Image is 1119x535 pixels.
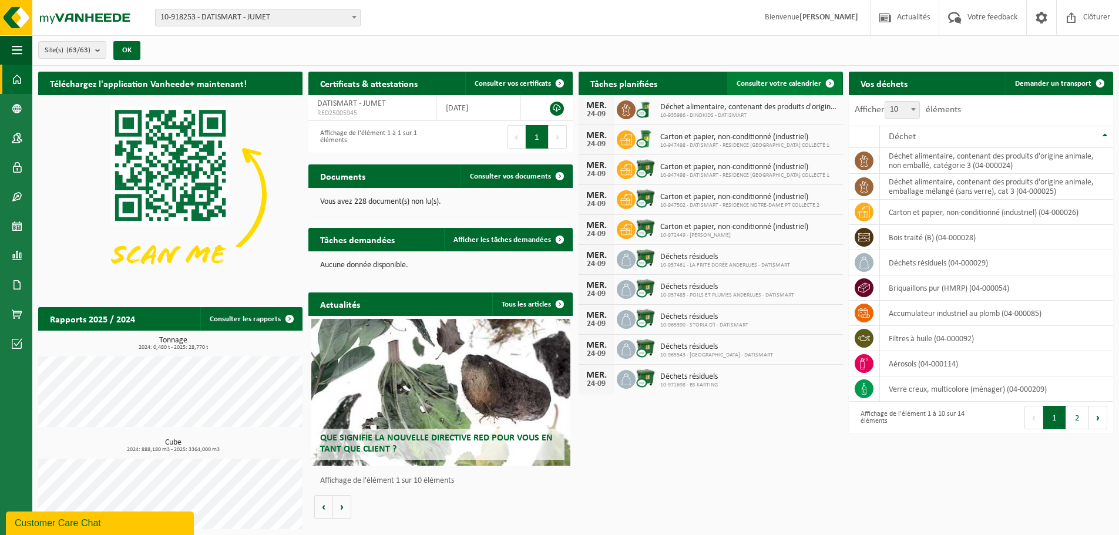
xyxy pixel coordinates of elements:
div: 24-09 [584,320,608,328]
div: Affichage de l'élément 1 à 10 sur 14 éléments [855,405,975,430]
span: 10-918253 - DATISMART - JUMET [156,9,360,26]
div: MER. [584,251,608,260]
img: WB-1100-CU [636,218,656,238]
span: 10-971698 - BS KARTING [660,382,718,389]
td: briquaillons pur (HMRP) (04-000054) [880,275,1113,301]
span: Demander un transport [1015,80,1091,88]
img: WB-0240-CU [636,129,656,149]
button: 1 [526,125,549,149]
img: WB-1100-CU [636,248,656,268]
span: 2024: 888,180 m3 - 2025: 3364,000 m3 [44,447,303,453]
td: carton et papier, non-conditionné (industriel) (04-000026) [880,200,1113,225]
h2: Tâches demandées [308,228,406,251]
button: OK [113,41,140,60]
a: Consulter votre calendrier [727,72,842,95]
span: Carton et papier, non-conditionné (industriel) [660,223,808,232]
div: 24-09 [584,350,608,358]
span: Consulter vos certificats [475,80,551,88]
img: WB-1100-CU [636,278,656,298]
img: WB-1100-CU [636,189,656,208]
span: Que signifie la nouvelle directive RED pour vous en tant que client ? [320,433,553,454]
button: 1 [1043,406,1066,429]
h3: Cube [44,439,303,453]
button: Vorige [314,495,333,519]
span: Carton et papier, non-conditionné (industriel) [660,163,829,172]
h2: Téléchargez l'application Vanheede+ maintenant! [38,72,258,95]
div: 24-09 [584,380,608,388]
span: 10 [885,102,919,118]
a: Afficher les tâches demandées [444,228,572,251]
div: Affichage de l'élément 1 à 1 sur 1 éléments [314,124,435,150]
iframe: chat widget [6,509,196,535]
a: Tous les articles [492,292,572,316]
div: MER. [584,371,608,380]
div: 24-09 [584,140,608,149]
a: Consulter vos documents [461,164,572,188]
img: WB-0140-CU [636,99,656,119]
div: MER. [584,131,608,140]
button: Previous [1024,406,1043,429]
p: Affichage de l'élément 1 sur 10 éléments [320,477,567,485]
div: MER. [584,221,608,230]
div: MER. [584,281,608,290]
h2: Vos déchets [849,72,919,95]
td: déchet alimentaire, contenant des produits d'origine animale, emballage mélangé (sans verre), cat... [880,174,1113,200]
button: Next [549,125,567,149]
span: 10-957461 - LA FRITE DORÉE ANDERLUES - DATISMART [660,262,790,269]
span: 10-972449 - [PERSON_NAME] [660,232,808,239]
strong: [PERSON_NAME] [799,13,858,22]
span: Consulter vos documents [470,173,551,180]
td: aérosols (04-000114) [880,351,1113,376]
span: 10-947498 - DATISMART - RESIDENCE [GEOGRAPHIC_DATA] COLLECTE 1 [660,172,829,179]
a: Consulter vos certificats [465,72,572,95]
span: DATISMART - JUMET [317,99,386,108]
span: RED25005945 [317,109,428,118]
span: 10-918253 - DATISMART - JUMET [155,9,361,26]
span: Déchet [889,132,916,142]
span: Déchet alimentaire, contenant des produits d'origine animale, non emballé, catég... [660,103,837,112]
img: Download de VHEPlus App [38,95,303,294]
button: Volgende [333,495,351,519]
span: 10-965390 - STORIA D'I - DATISMART [660,322,748,329]
a: Consulter les rapports [200,307,301,331]
button: Site(s)(63/63) [38,41,106,59]
td: déchets résiduels (04-000029) [880,250,1113,275]
span: Afficher les tâches demandées [453,236,551,244]
span: Déchets résiduels [660,342,773,352]
span: 10-957485 - POILS ET PLUMES ANDERLUES - DATISMART [660,292,794,299]
span: Carton et papier, non-conditionné (industriel) [660,133,829,142]
span: Déchets résiduels [660,282,794,292]
td: filtres à huile (04-000092) [880,326,1113,351]
span: 10-965543 - [GEOGRAPHIC_DATA] - DATISMART [660,352,773,359]
img: WB-1100-CU [636,338,656,358]
button: 2 [1066,406,1089,429]
span: Déchets résiduels [660,372,718,382]
div: 24-09 [584,170,608,179]
td: bois traité (B) (04-000028) [880,225,1113,250]
span: Consulter votre calendrier [737,80,821,88]
h3: Tonnage [44,337,303,351]
h2: Certificats & attestations [308,72,429,95]
h2: Rapports 2025 / 2024 [38,307,147,330]
td: verre creux, multicolore (ménager) (04-000209) [880,376,1113,402]
span: 10-947502 - DATISMART - RESIDENCE NOTRE-DAME PT COLLECTE 2 [660,202,819,209]
div: 24-09 [584,230,608,238]
span: 2024: 0,480 t - 2025: 28,770 t [44,345,303,351]
span: Déchets résiduels [660,253,790,262]
img: WB-1100-CU [636,159,656,179]
img: WB-1100-CU [636,368,656,388]
button: Previous [507,125,526,149]
span: 10-935986 - DINOKIDS - DATISMART [660,112,837,119]
div: 24-09 [584,260,608,268]
count: (63/63) [66,46,90,54]
span: Site(s) [45,42,90,59]
div: MER. [584,341,608,350]
h2: Tâches planifiées [579,72,669,95]
img: WB-1100-CU [636,308,656,328]
p: Vous avez 228 document(s) non lu(s). [320,198,561,206]
div: MER. [584,161,608,170]
div: 24-09 [584,200,608,208]
div: 24-09 [584,110,608,119]
a: Que signifie la nouvelle directive RED pour vous en tant que client ? [311,319,570,466]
